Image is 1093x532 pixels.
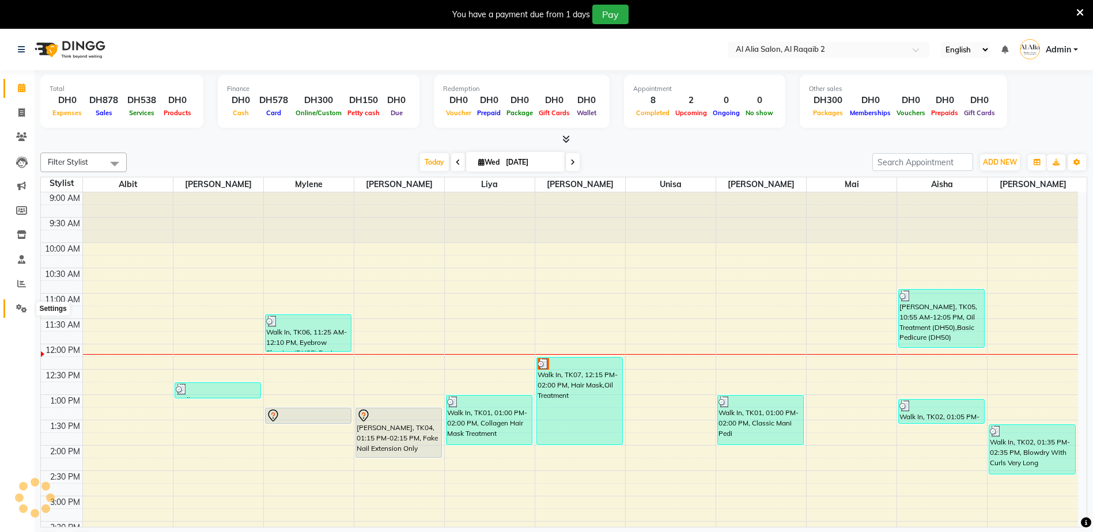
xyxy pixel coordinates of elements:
[743,109,776,117] span: No show
[502,154,560,171] input: 2025-09-03
[710,109,743,117] span: Ongoing
[354,177,444,192] span: [PERSON_NAME]
[266,408,351,423] div: Walk In, TK03, 01:15 PM-01:35 PM, Foot Massage 20 Mins.
[1046,44,1071,56] span: Admin
[504,109,536,117] span: Package
[504,94,536,107] div: DH0
[126,109,157,117] span: Services
[980,154,1020,170] button: ADD NEW
[894,94,928,107] div: DH0
[443,94,474,107] div: DH0
[83,177,173,192] span: Albit
[293,94,345,107] div: DH300
[48,420,82,432] div: 1:30 PM
[230,109,252,117] span: Cash
[48,446,82,458] div: 2:00 PM
[672,109,710,117] span: Upcoming
[894,109,928,117] span: Vouchers
[48,496,82,508] div: 3:00 PM
[452,9,590,21] div: You have a payment due from 1 days
[633,84,776,94] div: Appointment
[266,315,351,351] div: Walk In, TK06, 11:25 AM-12:10 PM, Eyebrow Shaping (DH35),Basic Mani (DH40)
[356,408,441,457] div: [PERSON_NAME], TK04, 01:15 PM-02:15 PM, Fake Nail Extension Only
[716,177,806,192] span: [PERSON_NAME]
[899,400,984,423] div: Walk In, TK02, 01:05 PM-01:35 PM, Gelish Ombre Polish
[537,358,622,444] div: Walk In, TK07, 12:15 PM-02:00 PM, Hair Mask,Oil Treatment
[474,94,504,107] div: DH0
[710,94,743,107] div: 0
[36,302,69,316] div: Settings
[633,94,672,107] div: 8
[43,268,82,280] div: 10:30 AM
[445,177,535,192] span: Liya
[447,396,532,444] div: Walk In, TK01, 01:00 PM-02:00 PM, Collagen Hair Mask Treatment
[48,471,82,483] div: 2:30 PM
[474,109,504,117] span: Prepaid
[1020,39,1040,59] img: Admin
[48,395,82,407] div: 1:00 PM
[50,109,85,117] span: Expenses
[43,319,82,331] div: 11:30 AM
[293,109,345,117] span: Online/Custom
[43,344,82,356] div: 12:00 PM
[983,158,1017,166] span: ADD NEW
[718,396,803,444] div: Walk In, TK01, 01:00 PM-02:00 PM, Classic Mani Pedi
[123,94,161,107] div: DH538
[899,290,984,347] div: [PERSON_NAME], TK05, 10:55 AM-12:05 PM, Oil Treatment (DH50),Basic Pedicure (DH50)
[672,94,710,107] div: 2
[47,192,82,204] div: 9:00 AM
[227,94,255,107] div: DH0
[961,94,998,107] div: DH0
[592,5,629,24] button: Pay
[93,109,115,117] span: Sales
[807,177,897,192] span: Mai
[264,177,354,192] span: Mylene
[810,109,846,117] span: Packages
[43,243,82,255] div: 10:00 AM
[345,94,383,107] div: DH150
[574,109,599,117] span: Wallet
[443,109,474,117] span: Voucher
[263,109,284,117] span: Card
[227,84,410,94] div: Finance
[809,84,998,94] div: Other sales
[573,94,600,107] div: DH0
[420,153,449,171] span: Today
[633,109,672,117] span: Completed
[47,218,82,230] div: 9:30 AM
[43,370,82,382] div: 12:30 PM
[809,94,847,107] div: DH300
[388,109,406,117] span: Due
[383,94,410,107] div: DH0
[535,177,625,192] span: [PERSON_NAME]
[626,177,716,192] span: Unisa
[50,94,85,107] div: DH0
[50,84,194,94] div: Total
[928,94,961,107] div: DH0
[175,383,260,398] div: Walk In, TK02, 12:45 PM-01:05 PM, Eyelash One Strip
[161,94,194,107] div: DH0
[536,109,573,117] span: Gift Cards
[928,109,961,117] span: Prepaids
[475,158,502,166] span: Wed
[536,94,573,107] div: DH0
[743,94,776,107] div: 0
[443,84,600,94] div: Redemption
[29,33,108,66] img: logo
[255,94,293,107] div: DH578
[897,177,987,192] span: Aisha
[847,94,894,107] div: DH0
[48,157,88,166] span: Filter Stylist
[961,109,998,117] span: Gift Cards
[872,153,973,171] input: Search Appointment
[173,177,263,192] span: [PERSON_NAME]
[988,177,1078,192] span: [PERSON_NAME]
[41,177,82,189] div: Stylist
[847,109,894,117] span: Memberships
[345,109,383,117] span: Petty cash
[989,425,1075,474] div: Walk In, TK02, 01:35 PM-02:35 PM, Blowdry With Curls Very Long
[161,109,194,117] span: Products
[43,294,82,306] div: 11:00 AM
[85,94,123,107] div: DH878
